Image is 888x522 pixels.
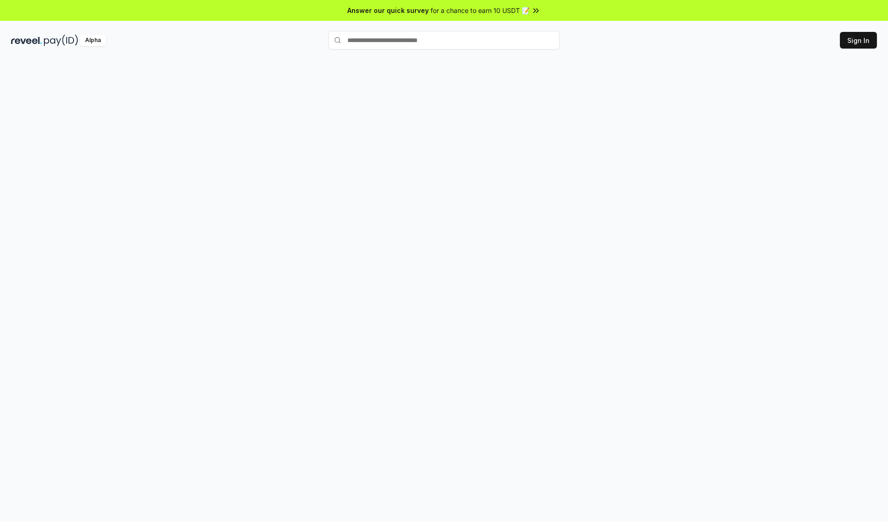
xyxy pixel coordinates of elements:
span: for a chance to earn 10 USDT 📝 [431,6,530,15]
img: pay_id [44,35,78,46]
button: Sign In [840,32,877,49]
div: Alpha [80,35,106,46]
img: reveel_dark [11,35,42,46]
span: Answer our quick survey [347,6,429,15]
